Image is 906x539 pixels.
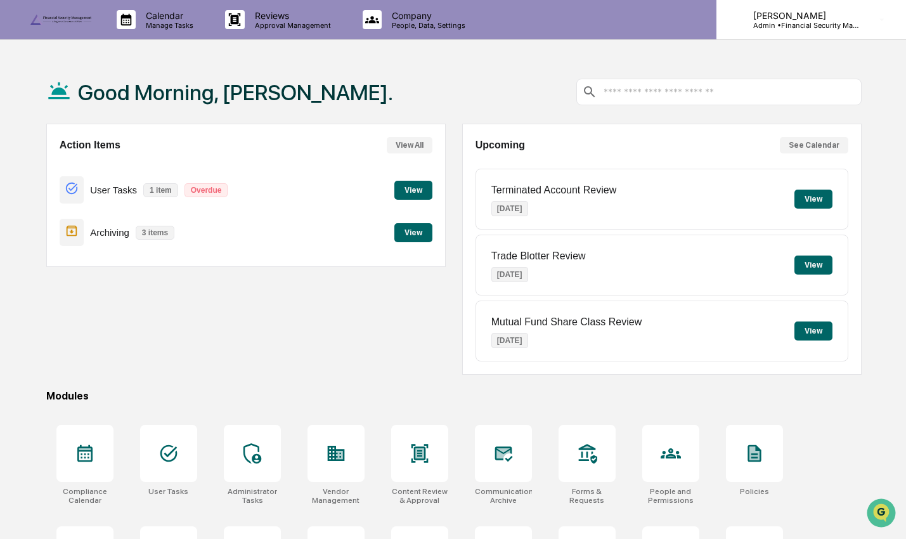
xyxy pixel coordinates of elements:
[394,183,432,195] a: View
[8,155,87,178] a: 🖐️Preclearance
[184,183,228,197] p: Overdue
[491,250,586,262] p: Trade Blotter Review
[387,137,432,153] button: View All
[90,227,129,238] p: Archiving
[126,215,153,224] span: Pylon
[743,10,861,21] p: [PERSON_NAME]
[382,21,472,30] p: People, Data, Settings
[245,21,337,30] p: Approval Management
[13,27,231,47] p: How can we help?
[491,185,616,196] p: Terminated Account Review
[794,256,832,275] button: View
[60,140,120,151] h2: Action Items
[13,97,36,120] img: 1746055101610-c473b297-6a78-478c-a979-82029cc54cd1
[491,333,528,348] p: [DATE]
[559,487,616,505] div: Forms & Requests
[87,155,162,178] a: 🗄️Attestations
[148,487,188,496] div: User Tasks
[865,497,900,531] iframe: Open customer support
[307,487,365,505] div: Vendor Management
[136,10,200,21] p: Calendar
[13,185,23,195] div: 🔎
[105,160,157,172] span: Attestations
[394,223,432,242] button: View
[224,487,281,505] div: Administrator Tasks
[475,487,532,505] div: Communications Archive
[780,137,848,153] button: See Calendar
[136,21,200,30] p: Manage Tasks
[136,226,174,240] p: 3 items
[13,161,23,171] div: 🖐️
[491,316,642,328] p: Mutual Fund Share Class Review
[476,140,525,151] h2: Upcoming
[740,487,769,496] div: Policies
[43,110,160,120] div: We're available if you need us!
[391,487,448,505] div: Content Review & Approval
[30,15,91,25] img: logo
[642,487,699,505] div: People and Permissions
[491,267,528,282] p: [DATE]
[794,190,832,209] button: View
[245,10,337,21] p: Reviews
[394,226,432,238] a: View
[216,101,231,116] button: Start new chat
[491,201,528,216] p: [DATE]
[90,185,137,195] p: User Tasks
[92,161,102,171] div: 🗄️
[89,214,153,224] a: Powered byPylon
[25,184,80,197] span: Data Lookup
[43,97,208,110] div: Start new chat
[143,183,178,197] p: 1 item
[56,487,113,505] div: Compliance Calendar
[25,160,82,172] span: Preclearance
[394,181,432,200] button: View
[46,390,862,402] div: Modules
[78,80,393,105] h1: Good Morning, [PERSON_NAME].
[743,21,861,30] p: Admin • Financial Security Management
[794,321,832,341] button: View
[8,179,85,202] a: 🔎Data Lookup
[382,10,472,21] p: Company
